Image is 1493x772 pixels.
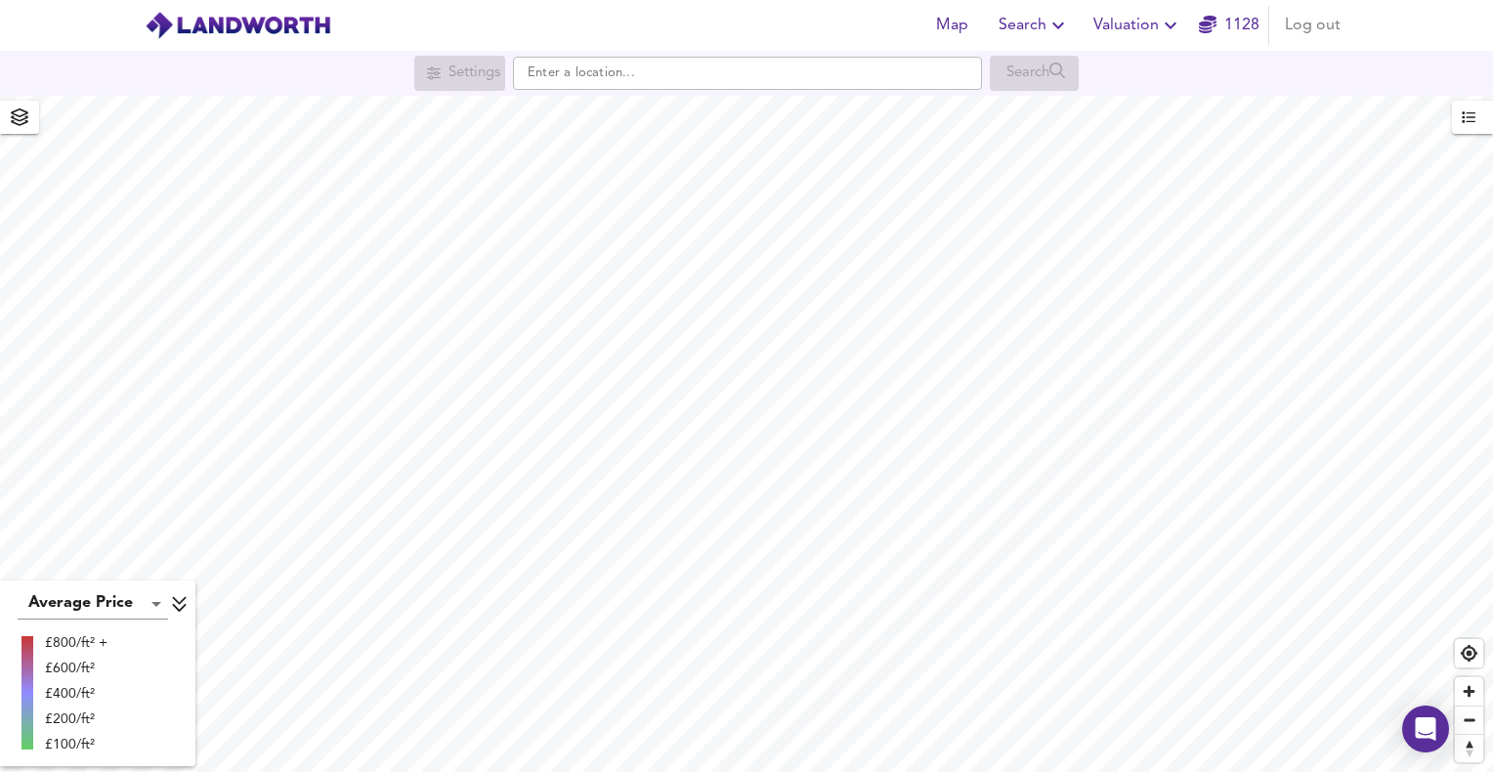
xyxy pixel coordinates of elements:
[1093,12,1182,39] span: Valuation
[45,633,107,653] div: £800/ft² +
[1086,6,1190,45] button: Valuation
[45,684,107,704] div: £400/ft²
[1198,6,1260,45] button: 1128
[928,12,975,39] span: Map
[18,588,168,620] div: Average Price
[45,659,107,678] div: £600/ft²
[1455,677,1483,706] button: Zoom in
[1455,735,1483,762] span: Reset bearing to north
[1277,6,1348,45] button: Log out
[414,56,505,91] div: Search for a location first or explore the map
[920,6,983,45] button: Map
[1455,707,1483,734] span: Zoom out
[1285,12,1341,39] span: Log out
[1455,639,1483,667] button: Find my location
[999,12,1070,39] span: Search
[1455,706,1483,734] button: Zoom out
[1199,12,1259,39] a: 1128
[45,735,107,754] div: £100/ft²
[1402,706,1449,752] div: Open Intercom Messenger
[991,6,1078,45] button: Search
[45,709,107,729] div: £200/ft²
[1455,734,1483,762] button: Reset bearing to north
[990,56,1079,91] div: Search for a location first or explore the map
[145,11,331,40] img: logo
[513,57,982,90] input: Enter a location...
